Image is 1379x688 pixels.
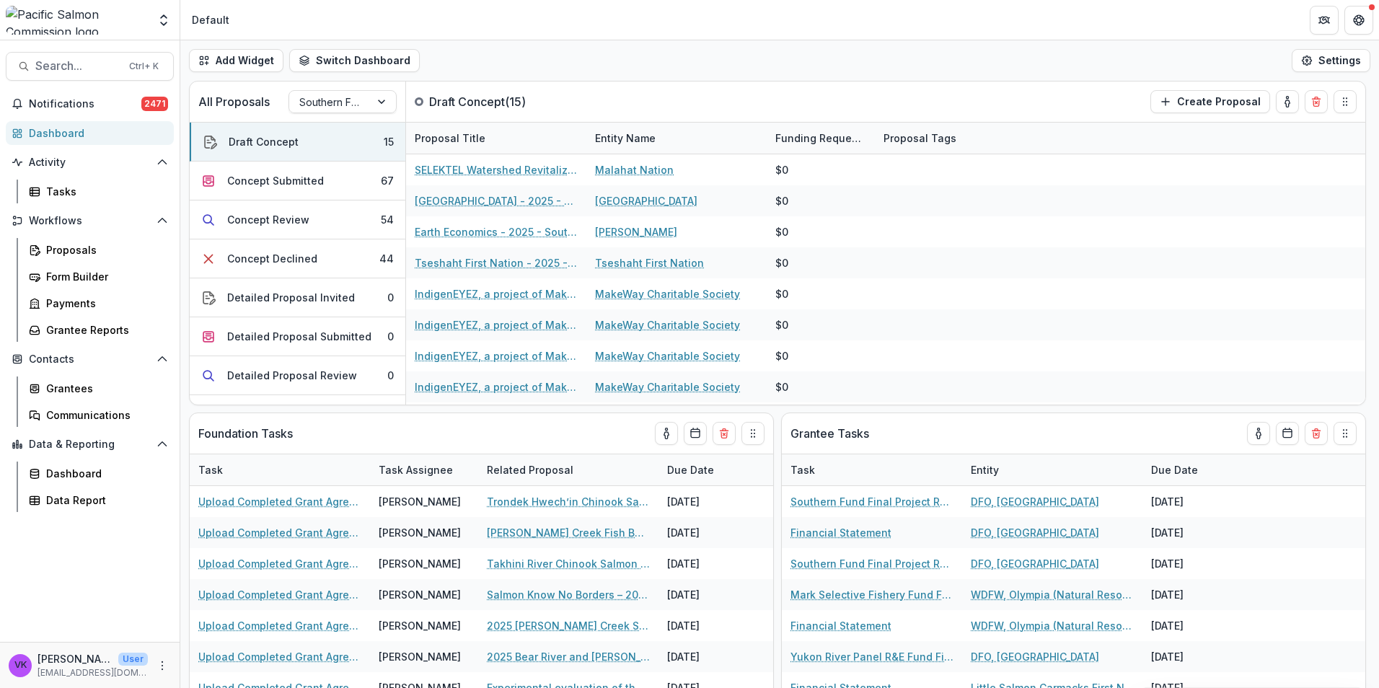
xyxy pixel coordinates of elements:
[46,242,162,257] div: Proposals
[790,494,953,509] a: Southern Fund Final Project Report
[782,454,962,485] div: Task
[713,422,736,445] button: Delete card
[775,286,788,301] div: $0
[775,317,788,332] div: $0
[190,123,405,162] button: Draft Concept15
[227,173,324,188] div: Concept Submitted
[586,131,664,146] div: Entity Name
[767,123,875,154] div: Funding Requested
[782,462,824,477] div: Task
[289,49,420,72] button: Switch Dashboard
[790,425,869,442] p: Grantee Tasks
[384,134,394,149] div: 15
[595,317,740,332] a: MakeWay Charitable Society
[38,666,148,679] p: [EMAIL_ADDRESS][DOMAIN_NAME]
[6,121,174,145] a: Dashboard
[406,123,586,154] div: Proposal Title
[379,494,461,509] div: [PERSON_NAME]
[6,92,174,115] button: Notifications2471
[6,6,148,35] img: Pacific Salmon Commission logo
[387,290,394,305] div: 0
[198,618,361,633] a: Upload Completed Grant Agreements
[767,131,875,146] div: Funding Requested
[198,93,270,110] p: All Proposals
[23,403,174,427] a: Communications
[381,173,394,188] div: 67
[658,462,723,477] div: Due Date
[415,317,578,332] a: IndigenEYEZ, a project of MakeWay - 2025 - Southern Fund Concept Application Form 2026
[381,212,394,227] div: 54
[658,548,767,579] div: [DATE]
[684,422,707,445] button: Calendar
[23,291,174,315] a: Payments
[775,255,788,270] div: $0
[775,379,788,394] div: $0
[198,556,361,571] a: Upload Completed Grant Agreements
[46,296,162,311] div: Payments
[415,379,578,394] a: IndigenEYEZ, a project of MakeWay - 2025 - Southern Fund Concept Application Form 2026
[1142,641,1251,672] div: [DATE]
[971,494,1099,509] a: DFO, [GEOGRAPHIC_DATA]
[198,649,361,664] a: Upload Completed Grant Agreements
[478,454,658,485] div: Related Proposal
[586,123,767,154] div: Entity Name
[487,494,650,509] a: Trondek Hwech’in Chinook Salmon Monitoring and Restoration Investigations (Formally Klondike Rive...
[741,422,765,445] button: Drag
[387,368,394,383] div: 0
[23,488,174,512] a: Data Report
[23,462,174,485] a: Dashboard
[875,123,1055,154] div: Proposal Tags
[6,433,174,456] button: Open Data & Reporting
[46,322,162,338] div: Grantee Reports
[415,193,578,208] a: [GEOGRAPHIC_DATA] - 2025 - Southern Fund Concept Application Form 2026
[595,193,697,208] a: [GEOGRAPHIC_DATA]
[198,587,361,602] a: Upload Completed Grant Agreements
[23,238,174,262] a: Proposals
[23,265,174,288] a: Form Builder
[595,348,740,363] a: MakeWay Charitable Society
[198,425,293,442] p: Foundation Tasks
[658,486,767,517] div: [DATE]
[6,348,174,371] button: Open Contacts
[1247,422,1270,445] button: toggle-assigned-to-me
[415,162,578,177] a: SELEKTEL Watershed Revitalization
[190,278,405,317] button: Detailed Proposal Invited0
[1142,454,1251,485] div: Due Date
[655,422,678,445] button: toggle-assigned-to-me
[192,12,229,27] div: Default
[29,156,151,169] span: Activity
[415,224,578,239] a: Earth Economics - 2025 - Southern Fund Concept Application Form 2026
[775,224,788,239] div: $0
[790,587,953,602] a: Mark Selective Fishery Fund Final Project Report
[190,454,370,485] div: Task
[775,348,788,363] div: $0
[487,556,650,571] a: Takhini River Chinook Salmon Sonar Project – Year 5
[775,193,788,208] div: $0
[154,6,174,35] button: Open entity switcher
[46,184,162,199] div: Tasks
[370,454,478,485] div: Task Assignee
[595,255,704,270] a: Tseshaht First Nation
[487,525,650,540] a: [PERSON_NAME] Creek Fish Barrier Removal
[1305,422,1328,445] button: Delete card
[415,255,578,270] a: Tseshaht First Nation - 2025 - Southern Fund Concept Application Form 2026
[1334,90,1357,113] button: Drag
[118,653,148,666] p: User
[1334,422,1357,445] button: Drag
[971,649,1099,664] a: DFO, [GEOGRAPHIC_DATA]
[227,329,371,344] div: Detailed Proposal Submitted
[1310,6,1339,35] button: Partners
[370,462,462,477] div: Task Assignee
[227,368,357,383] div: Detailed Proposal Review
[23,318,174,342] a: Grantee Reports
[429,93,537,110] p: Draft Concept ( 15 )
[227,212,309,227] div: Concept Review
[379,556,461,571] div: [PERSON_NAME]
[29,98,141,110] span: Notifications
[1142,610,1251,641] div: [DATE]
